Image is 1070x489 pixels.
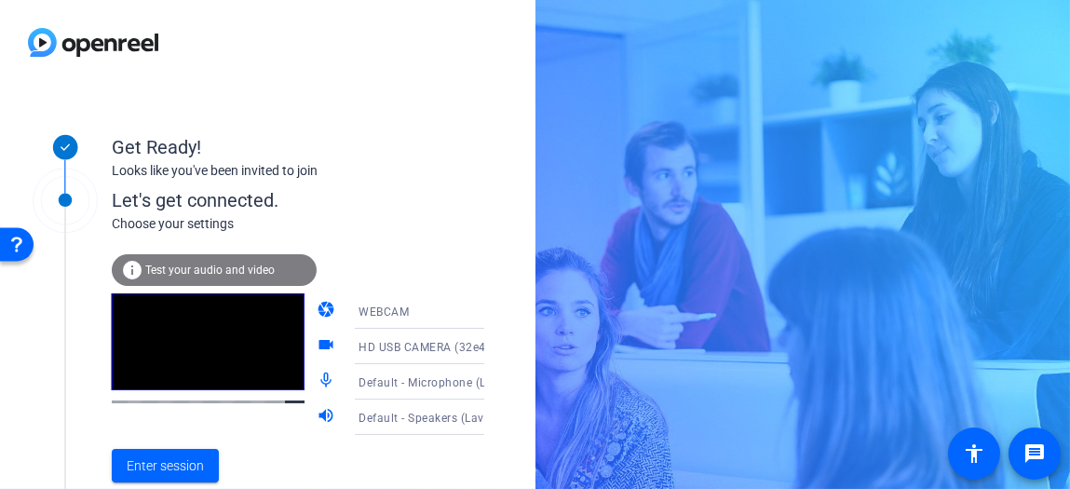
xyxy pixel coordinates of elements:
mat-icon: mic_none [317,371,339,393]
div: Choose your settings [112,214,522,234]
mat-icon: volume_up [317,406,339,428]
div: Let's get connected. [112,186,522,214]
div: Looks like you've been invited to join [112,161,484,181]
span: Enter session [127,456,204,476]
span: Default - Microphone (LavMicro-U) [359,374,545,389]
mat-icon: info [121,259,143,281]
button: Enter session [112,449,219,482]
mat-icon: accessibility [963,442,985,465]
mat-icon: videocam [317,335,339,358]
mat-icon: message [1023,442,1046,465]
span: WEBCAM [359,306,409,319]
span: HD USB CAMERA (32e4:0317) [359,339,521,354]
mat-icon: camera [317,300,339,322]
span: Default - Speakers (LavMicro-U) [359,410,530,425]
div: Get Ready! [112,133,484,161]
span: Test your audio and video [145,264,275,277]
